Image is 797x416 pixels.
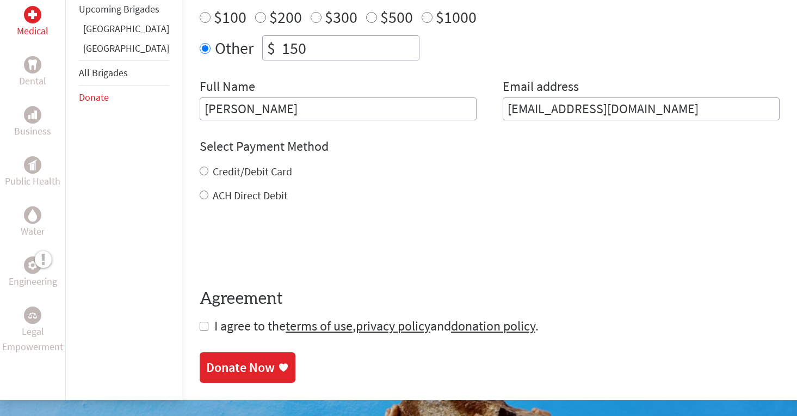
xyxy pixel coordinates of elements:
[356,317,430,334] a: privacy policy
[28,160,37,170] img: Public Health
[200,97,477,120] input: Enter Full Name
[380,7,413,27] label: $500
[21,206,45,239] a: WaterWater
[269,7,302,27] label: $200
[14,124,51,139] p: Business
[19,74,46,89] p: Dental
[28,312,37,319] img: Legal Empowerment
[214,317,539,334] span: I agree to the , and .
[206,359,275,376] div: Donate Now
[2,324,63,354] p: Legal Empowerment
[280,36,419,60] input: Enter Amount
[79,41,169,60] li: Guatemala
[83,22,169,35] a: [GEOGRAPHIC_DATA]
[79,3,159,15] a: Upcoming Brigades
[213,188,288,202] label: ACH Direct Debit
[5,156,60,189] a: Public HealthPublic Health
[214,7,246,27] label: $100
[24,106,41,124] div: Business
[200,352,295,383] a: Donate Now
[263,36,280,60] div: $
[79,21,169,41] li: Ghana
[286,317,353,334] a: terms of use
[19,56,46,89] a: DentalDental
[2,307,63,354] a: Legal EmpowermentLegal Empowerment
[436,7,477,27] label: $1000
[503,78,579,97] label: Email address
[24,156,41,174] div: Public Health
[28,10,37,19] img: Medical
[79,60,169,85] li: All Brigades
[451,317,535,334] a: donation policy
[200,138,780,155] h4: Select Payment Method
[28,261,37,270] img: Engineering
[28,111,37,119] img: Business
[17,6,48,39] a: MedicalMedical
[14,106,51,139] a: BusinessBusiness
[5,174,60,189] p: Public Health
[200,289,780,309] h4: Agreement
[83,42,169,54] a: [GEOGRAPHIC_DATA]
[24,256,41,274] div: Engineering
[28,60,37,70] img: Dental
[503,97,780,120] input: Your Email
[17,23,48,39] p: Medical
[9,274,57,289] p: Engineering
[21,224,45,239] p: Water
[325,7,357,27] label: $300
[24,307,41,324] div: Legal Empowerment
[213,164,292,178] label: Credit/Debit Card
[28,209,37,222] img: Water
[24,6,41,23] div: Medical
[79,85,169,109] li: Donate
[79,91,109,103] a: Donate
[200,78,255,97] label: Full Name
[79,66,128,79] a: All Brigades
[9,256,57,289] a: EngineeringEngineering
[200,225,365,267] iframe: reCAPTCHA
[24,206,41,224] div: Water
[215,35,254,60] label: Other
[24,56,41,74] div: Dental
